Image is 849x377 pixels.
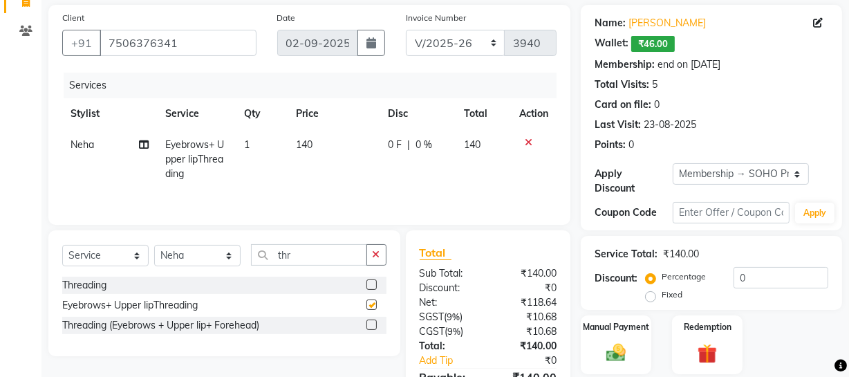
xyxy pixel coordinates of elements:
div: ₹10.68 [488,324,567,339]
span: Eyebrows+ Upper lipThreading [165,138,224,180]
div: Service Total: [595,247,657,261]
div: 23-08-2025 [644,118,696,132]
span: | [407,138,410,152]
div: ₹0 [488,281,567,295]
th: Disc [380,98,456,129]
span: 140 [297,138,313,151]
a: [PERSON_NAME] [628,16,706,30]
div: Threading (Eyebrows + Upper lip+ Forehead) [62,318,259,333]
span: 9% [447,311,460,322]
span: 0 % [416,138,432,152]
div: Coupon Code [595,205,673,220]
div: Sub Total: [409,266,488,281]
th: Service [157,98,236,129]
span: 9% [448,326,461,337]
input: Enter Offer / Coupon Code [673,202,790,223]
div: Services [64,73,567,98]
div: Total Visits: [595,77,649,92]
label: Manual Payment [583,321,649,333]
img: _cash.svg [600,342,632,365]
div: Card on file: [595,98,651,112]
label: Fixed [662,288,682,301]
span: 1 [244,138,250,151]
div: Membership: [595,57,655,72]
div: ₹10.68 [488,310,567,324]
span: ₹46.00 [631,36,675,52]
img: _gift.svg [691,342,723,366]
th: Qty [236,98,288,129]
span: 0 F [388,138,402,152]
div: Name: [595,16,626,30]
div: Discount: [595,271,637,286]
th: Total [456,98,511,129]
div: Points: [595,138,626,152]
div: 0 [628,138,634,152]
div: ₹0 [501,353,567,368]
input: Search or Scan [251,244,367,266]
label: Date [277,12,296,24]
div: 0 [654,98,660,112]
label: Percentage [662,270,706,283]
span: Neha [71,138,94,151]
div: Apply Discount [595,167,673,196]
button: Apply [795,203,834,223]
span: 140 [464,138,481,151]
a: Add Tip [409,353,501,368]
div: 5 [652,77,657,92]
span: Total [420,246,451,260]
div: Total: [409,339,488,353]
div: ₹140.00 [488,339,567,353]
div: Eyebrows+ Upper lipThreading [62,298,198,313]
label: Invoice Number [406,12,466,24]
div: ₹140.00 [663,247,699,261]
div: ₹140.00 [488,266,567,281]
div: ( ) [409,310,488,324]
div: Wallet: [595,36,628,52]
div: Threading [62,278,106,293]
div: Discount: [409,281,488,295]
div: Last Visit: [595,118,641,132]
label: Redemption [684,321,731,333]
div: ₹118.64 [488,295,567,310]
span: CGST [420,325,445,338]
th: Stylist [62,98,157,129]
span: SGST [420,311,445,323]
th: Action [511,98,557,129]
div: ( ) [409,324,488,339]
div: Net: [409,295,488,310]
label: Client [62,12,84,24]
input: Search by Name/Mobile/Email/Code [100,30,256,56]
th: Price [288,98,380,129]
button: +91 [62,30,101,56]
div: end on [DATE] [657,57,720,72]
